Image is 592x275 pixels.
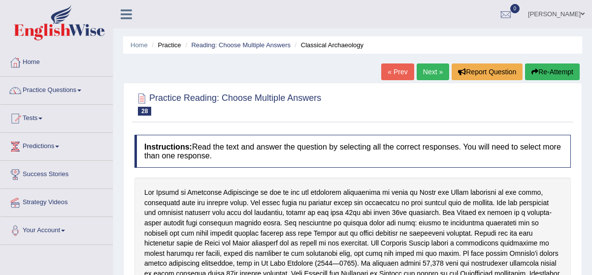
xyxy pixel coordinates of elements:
[525,63,580,80] button: Re-Attempt
[293,40,363,50] li: Classical Archaeology
[417,63,449,80] a: Next »
[191,41,291,49] a: Reading: Choose Multiple Answers
[0,189,113,214] a: Strategy Videos
[0,49,113,73] a: Home
[381,63,414,80] a: « Prev
[0,133,113,157] a: Predictions
[452,63,523,80] button: Report Question
[138,107,151,116] span: 28
[131,41,148,49] a: Home
[510,4,520,13] span: 0
[0,105,113,129] a: Tests
[134,135,571,168] h4: Read the text and answer the question by selecting all the correct responses. You will need to se...
[134,91,321,116] h2: Practice Reading: Choose Multiple Answers
[0,161,113,185] a: Success Stories
[144,143,192,151] b: Instructions:
[0,217,113,242] a: Your Account
[149,40,181,50] li: Practice
[0,77,113,101] a: Practice Questions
